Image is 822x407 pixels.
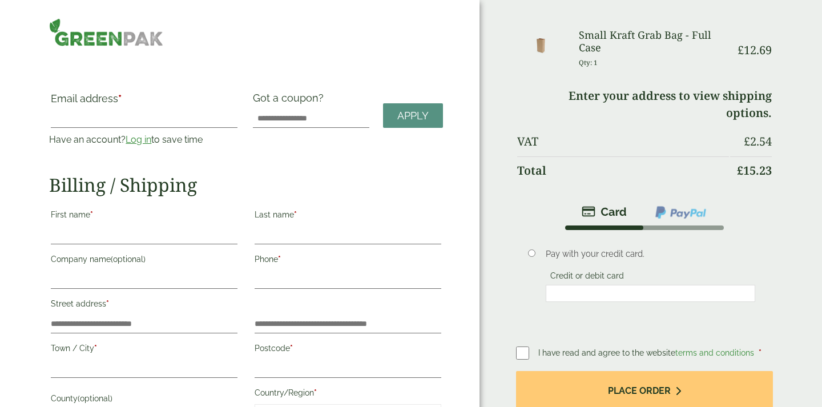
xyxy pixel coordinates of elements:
[549,288,752,299] iframe: Secure payment input frame
[90,210,93,219] abbr: required
[397,110,429,122] span: Apply
[278,255,281,264] abbr: required
[49,133,239,147] p: Have an account? to save time
[51,296,237,315] label: Street address
[538,348,756,357] span: I have read and agree to the website
[744,134,750,149] span: £
[294,210,297,219] abbr: required
[517,82,772,127] td: Enter your address to view shipping options.
[759,348,761,357] abbr: required
[517,156,729,184] th: Total
[78,394,112,403] span: (optional)
[582,205,627,219] img: stripe.png
[546,248,755,260] p: Pay with your credit card.
[579,29,729,54] h3: Small Kraft Grab Bag - Full Case
[106,299,109,308] abbr: required
[579,58,598,67] small: Qty: 1
[290,344,293,353] abbr: required
[49,18,163,46] img: GreenPak Supplies
[94,344,97,353] abbr: required
[118,92,122,104] abbr: required
[255,207,441,226] label: Last name
[517,128,729,155] th: VAT
[737,163,743,178] span: £
[126,134,151,145] a: Log in
[255,251,441,271] label: Phone
[51,340,237,360] label: Town / City
[253,92,328,110] label: Got a coupon?
[51,207,237,226] label: First name
[744,134,772,149] bdi: 2.54
[738,42,744,58] span: £
[314,388,317,397] abbr: required
[255,340,441,360] label: Postcode
[546,271,628,284] label: Credit or debit card
[51,94,237,110] label: Email address
[49,174,443,196] h2: Billing / Shipping
[255,385,441,404] label: Country/Region
[383,103,443,128] a: Apply
[738,42,772,58] bdi: 12.69
[111,255,146,264] span: (optional)
[51,251,237,271] label: Company name
[737,163,772,178] bdi: 15.23
[654,205,707,220] img: ppcp-gateway.png
[675,348,754,357] a: terms and conditions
